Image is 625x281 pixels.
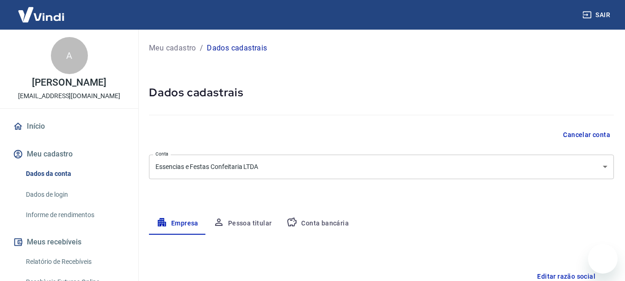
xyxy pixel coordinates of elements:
p: Dados cadastrais [207,43,267,54]
button: Pessoa titular [206,212,279,235]
button: Sair [581,6,614,24]
p: / [200,43,203,54]
a: Informe de rendimentos [22,206,127,225]
button: Empresa [149,212,206,235]
iframe: Botão para abrir a janela de mensagens, conversa em andamento [588,244,618,274]
img: Vindi [11,0,71,29]
a: Dados de login [22,185,127,204]
a: Relatório de Recebíveis [22,252,127,271]
a: Dados da conta [22,164,127,183]
div: A [51,37,88,74]
button: Meu cadastro [11,144,127,164]
label: Conta [155,150,168,157]
button: Meus recebíveis [11,232,127,252]
button: Cancelar conta [559,126,614,144]
h5: Dados cadastrais [149,85,614,100]
a: Início [11,116,127,137]
p: [EMAIL_ADDRESS][DOMAIN_NAME] [18,91,120,101]
p: [PERSON_NAME] [32,78,106,87]
a: Meu cadastro [149,43,196,54]
div: Essencias e Festas Confeitaria LTDA [149,155,614,179]
button: Conta bancária [279,212,356,235]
